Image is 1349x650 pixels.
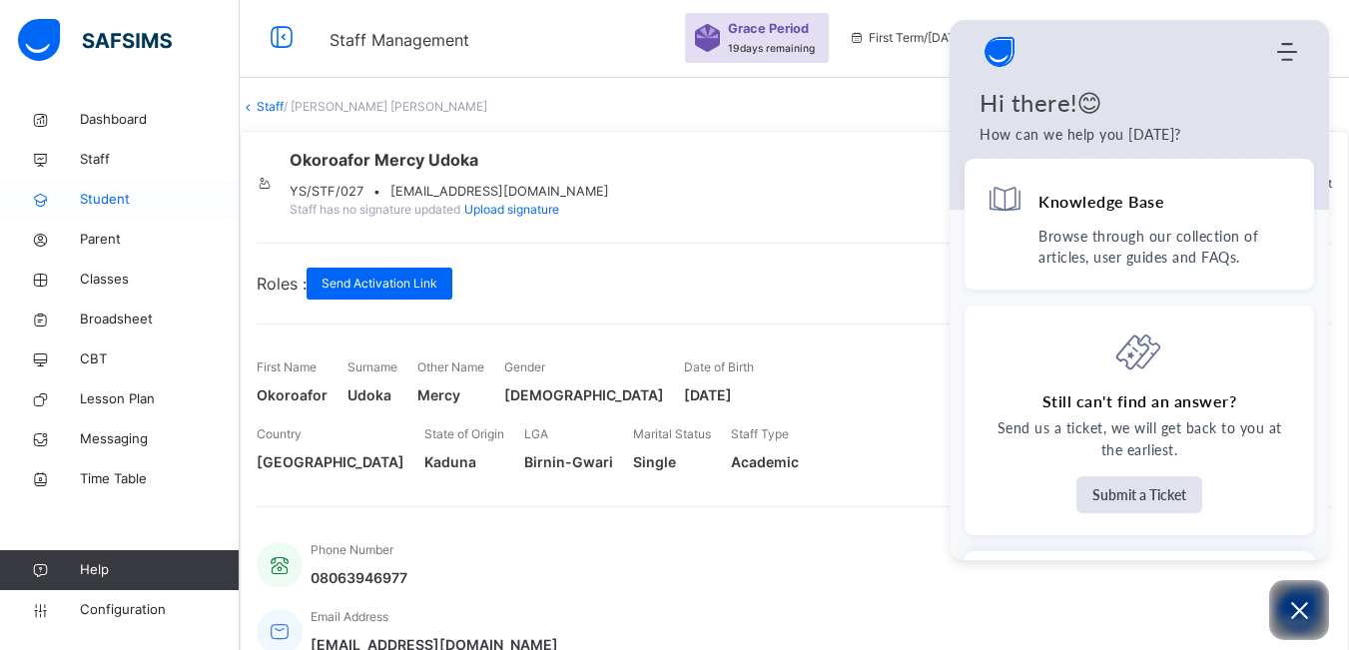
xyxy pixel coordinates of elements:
span: Parent [80,230,240,250]
a: Staff [257,99,284,114]
span: Company logo [980,32,1019,72]
span: Configuration [80,600,239,620]
span: Country [257,426,302,441]
img: safsims [18,19,172,61]
span: Dashboard [80,110,240,130]
span: Time Table [80,469,240,489]
img: logo [980,32,1019,72]
span: 19 days remaining [728,42,815,54]
span: Academic [731,451,799,472]
span: Upload signature [464,202,559,217]
span: YS/STF/027 [290,182,363,201]
span: Phone Number [311,542,393,557]
span: Student [80,190,240,210]
span: State of Origin [424,426,504,441]
span: Send Activation Link [322,275,437,293]
span: [DATE] [684,384,754,405]
span: Mercy [417,384,484,405]
p: Browse through our collection of articles, user guides and FAQs. [1038,226,1292,268]
span: Date of Birth [684,359,754,374]
div: Knowledge BaseBrowse through our collection of articles, user guides and FAQs. [965,159,1314,290]
span: Broadsheet [80,310,240,329]
span: Okoroafor Mercy Udoka [290,148,609,172]
span: Udoka [347,384,397,405]
h4: Knowledge Base [1038,191,1164,212]
span: Help [80,560,239,580]
h4: Still can't find an answer? [1042,390,1237,412]
span: Lesson Plan [80,389,240,409]
span: Staff has no signature updated [290,202,460,217]
span: Marital Status [633,426,711,441]
span: Kaduna [424,451,504,472]
span: [EMAIL_ADDRESS][DOMAIN_NAME] [390,182,609,201]
span: Email Address [311,609,388,624]
div: Modules Menu [1274,42,1299,62]
div: • [290,182,609,201]
span: Surname [347,359,397,374]
span: Other Name [417,359,484,374]
span: Staff [80,150,240,170]
span: Staff Type [731,426,789,441]
span: [DEMOGRAPHIC_DATA] [504,384,664,405]
span: Gender [504,359,545,374]
button: Open asap [1269,580,1329,640]
span: 08063946977 [311,567,407,588]
span: Messaging [80,429,240,449]
p: How can we help you today? [980,124,1299,146]
span: Single [633,451,711,472]
span: LGA [524,426,548,441]
span: First Name [257,359,317,374]
span: / [PERSON_NAME] [PERSON_NAME] [284,99,487,114]
img: sticker-purple.71386a28dfed39d6af7621340158ba97.svg [695,24,720,52]
span: Grace Period [728,19,809,38]
span: Staff Management [330,30,469,50]
span: [GEOGRAPHIC_DATA] [257,451,404,472]
span: CBT [80,349,240,369]
span: Birnin-Gwari [524,451,613,472]
span: session/term information [849,29,1012,47]
span: Okoroafor [257,384,328,405]
h1: Hi there!😊 [980,88,1299,118]
span: Classes [80,270,240,290]
button: Submit a Ticket [1076,476,1202,513]
p: Send us a ticket, we will get back to you at the earliest. [987,417,1292,461]
span: Roles : [257,272,307,296]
